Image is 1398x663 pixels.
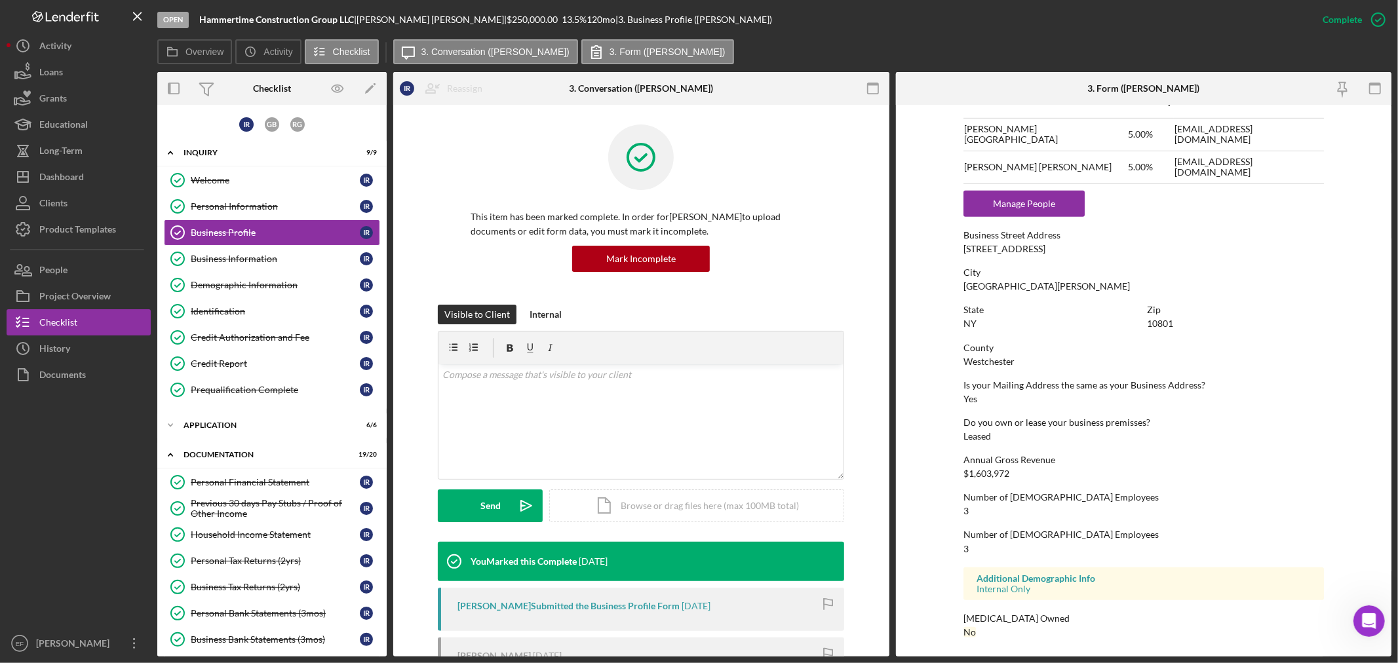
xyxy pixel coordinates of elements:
[7,190,151,216] a: Clients
[471,210,811,239] p: This item has been marked complete. In order for [PERSON_NAME] to upload documents or edit form d...
[39,257,68,286] div: People
[10,359,252,360] div: New messages divider
[164,574,380,600] a: Business Tax Returns (2yrs)IR
[963,431,991,442] div: Leased
[1174,118,1323,151] td: [EMAIL_ADDRESS][DOMAIN_NAME]
[39,59,63,88] div: Loans
[47,82,252,136] div: Select a date after [[DATE]] and before [[DATE]]
[7,309,151,335] button: Checklist
[39,190,68,219] div: Clients
[963,318,977,329] div: NY
[9,5,33,30] button: go back
[10,232,215,286] div: Nevertheless, I edited the form in our back end. Can you please try again? and sorry for the inco...
[977,573,1311,584] div: Additional Demographic Info
[239,117,254,132] div: I R
[10,176,215,231] div: I see, can you please send me the email address for the project so I can look it up?
[963,417,1324,428] div: Do you own or lease your business premisses?
[360,502,373,515] div: I R
[480,489,501,522] div: Send
[572,246,710,272] button: Mark Incomplete
[164,272,380,298] a: Demographic InformationIR
[7,257,151,283] button: People
[16,640,24,647] text: EF
[191,529,360,540] div: Household Income Statement
[64,16,122,29] p: Active 4h ago
[47,296,252,337] div: ok ill have him go in and complete it now.
[1310,7,1391,33] button: Complete
[471,556,577,567] div: You Marked this Complete
[360,528,373,541] div: I R
[191,498,360,519] div: Previous 30 days Pay Stubs / Proof of Other Income
[191,477,360,487] div: Personal Financial Statement
[533,651,562,661] time: 2025-08-17 02:03
[360,174,373,187] div: I R
[963,305,1140,315] div: State
[39,362,86,391] div: Documents
[58,90,241,128] div: Select a date after [[DATE]] and before [[DATE]]
[185,47,223,57] label: Overview
[58,21,241,72] div: Co borrower for Gather up cannot submit credit authorization as his DOB is coming up before [DEMO...
[1127,151,1174,183] td: 5.00%
[1147,305,1324,315] div: Zip
[438,489,543,522] button: Send
[963,356,1015,367] div: Westchester
[7,335,151,362] a: History
[963,151,1128,183] td: [PERSON_NAME] [PERSON_NAME]
[360,607,373,620] div: I R
[970,191,1078,217] div: Manage People
[7,630,151,656] button: EF[PERSON_NAME]
[10,296,252,348] div: Erika says…
[10,370,252,440] div: Christina says…
[360,476,373,489] div: I R
[530,305,562,324] div: Internal
[7,164,151,190] button: Dashboard
[977,584,1311,594] div: Internal Only
[360,226,373,239] div: I R
[164,469,380,495] a: Personal Financial StatementIR
[7,362,151,388] a: Documents
[7,111,151,138] button: Educational
[581,39,734,64] button: 3. Form ([PERSON_NAME])
[360,200,373,213] div: I R
[963,191,1085,217] button: Manage People
[360,357,373,370] div: I R
[191,254,360,264] div: Business Information
[230,5,254,29] div: Close
[41,429,52,440] button: Gif picker
[62,429,73,440] button: Upload attachment
[21,378,204,404] div: Yes, please let me know if they are still having issues. Thank you!
[682,601,710,611] time: 2025-08-17 02:14
[191,201,360,212] div: Personal Information
[963,244,1045,254] div: [STREET_ADDRESS]
[7,216,151,242] a: Product Templates
[963,118,1128,151] td: [PERSON_NAME] [GEOGRAPHIC_DATA]
[1174,151,1323,183] td: [EMAIL_ADDRESS][DOMAIN_NAME]
[963,529,1324,540] div: Number of [DEMOGRAPHIC_DATA] Employees
[1147,318,1173,329] div: 10801
[265,117,279,132] div: G B
[963,267,1324,278] div: City
[21,184,204,223] div: I see, can you please send me the email address for the project so I can look it up?
[7,138,151,164] button: Long-Term
[191,385,360,395] div: Prequalification Complete
[39,309,77,339] div: Checklist
[360,383,373,396] div: I R
[191,227,360,238] div: Business Profile
[1127,118,1174,151] td: 5.00%
[7,59,151,85] a: Loans
[421,47,570,57] label: 3. Conversation ([PERSON_NAME])
[39,216,116,246] div: Product Templates
[523,305,568,324] button: Internal
[199,14,357,25] div: |
[21,240,204,278] div: Nevertheless, I edited the form in our back end. Can you please try again? and sorry for the inco...
[191,332,360,343] div: Credit Authorization and Fee
[20,429,31,440] button: Emoji picker
[164,167,380,193] a: WelcomeIR
[353,149,377,157] div: 9 / 9
[963,455,1324,465] div: Annual Gross Revenue
[457,601,680,611] div: [PERSON_NAME] Submitted the Business Profile Form
[191,306,360,316] div: Identification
